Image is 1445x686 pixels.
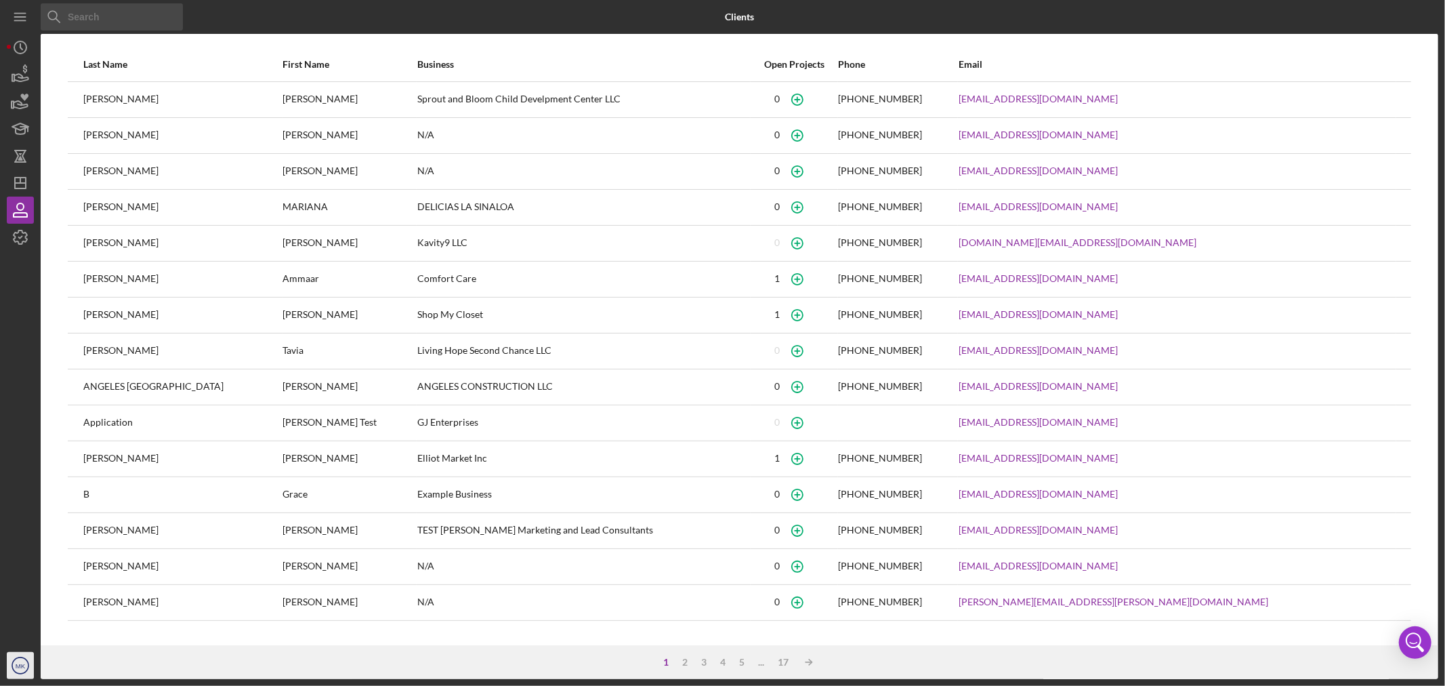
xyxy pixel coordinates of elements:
[83,226,282,260] div: [PERSON_NAME]
[751,657,771,668] div: ...
[959,345,1118,356] a: [EMAIL_ADDRESS][DOMAIN_NAME]
[83,550,282,584] div: [PERSON_NAME]
[417,226,750,260] div: Kavity9 LLC
[959,201,1118,212] a: [EMAIL_ADDRESS][DOMAIN_NAME]
[417,550,750,584] div: N/A
[656,657,675,668] div: 1
[839,453,923,464] div: [PHONE_NUMBER]
[83,406,282,440] div: Application
[283,83,417,117] div: [PERSON_NAME]
[83,119,282,153] div: [PERSON_NAME]
[775,345,780,356] div: 0
[732,657,751,668] div: 5
[283,514,417,548] div: [PERSON_NAME]
[283,406,417,440] div: [PERSON_NAME] Test
[775,417,780,428] div: 0
[83,586,282,620] div: [PERSON_NAME]
[16,662,26,670] text: MK
[694,657,713,668] div: 3
[959,489,1118,500] a: [EMAIL_ADDRESS][DOMAIN_NAME]
[839,94,923,104] div: [PHONE_NUMBER]
[959,309,1118,320] a: [EMAIL_ADDRESS][DOMAIN_NAME]
[417,298,750,332] div: Shop My Closet
[417,334,750,368] div: Living Hope Second Chance LLC
[41,3,183,31] input: Search
[283,586,417,620] div: [PERSON_NAME]
[83,83,282,117] div: [PERSON_NAME]
[775,489,780,500] div: 0
[7,652,34,679] button: MK
[775,597,780,607] div: 0
[283,262,417,296] div: Ammaar
[283,226,417,260] div: [PERSON_NAME]
[283,59,417,70] div: First Name
[775,237,780,248] div: 0
[839,273,923,284] div: [PHONE_NUMBER]
[959,381,1118,392] a: [EMAIL_ADDRESS][DOMAIN_NAME]
[83,155,282,188] div: [PERSON_NAME]
[417,514,750,548] div: TEST [PERSON_NAME] Marketing and Lead Consultants
[775,525,780,536] div: 0
[417,586,750,620] div: N/A
[1399,626,1431,659] div: Open Intercom Messenger
[417,406,750,440] div: GJ Enterprises
[713,657,732,668] div: 4
[839,201,923,212] div: [PHONE_NUMBER]
[83,478,282,512] div: B
[959,453,1118,464] a: [EMAIL_ADDRESS][DOMAIN_NAME]
[959,525,1118,536] a: [EMAIL_ADDRESS][DOMAIN_NAME]
[417,59,750,70] div: Business
[775,94,780,104] div: 0
[839,165,923,176] div: [PHONE_NUMBER]
[839,561,923,571] div: [PHONE_NUMBER]
[83,262,282,296] div: [PERSON_NAME]
[775,129,780,140] div: 0
[839,59,958,70] div: Phone
[839,345,923,356] div: [PHONE_NUMBER]
[83,298,282,332] div: [PERSON_NAME]
[83,334,282,368] div: [PERSON_NAME]
[839,489,923,500] div: [PHONE_NUMBER]
[771,657,795,668] div: 17
[775,201,780,212] div: 0
[775,165,780,176] div: 0
[417,83,750,117] div: Sprout and Bloom Child Develpment Center LLC
[283,442,417,476] div: [PERSON_NAME]
[751,59,837,70] div: Open Projects
[417,119,750,153] div: N/A
[839,381,923,392] div: [PHONE_NUMBER]
[83,190,282,224] div: [PERSON_NAME]
[417,478,750,512] div: Example Business
[839,309,923,320] div: [PHONE_NUMBER]
[775,273,780,284] div: 1
[959,237,1196,248] a: [DOMAIN_NAME][EMAIL_ADDRESS][DOMAIN_NAME]
[839,525,923,536] div: [PHONE_NUMBER]
[417,442,750,476] div: Elliot Market Inc
[959,94,1118,104] a: [EMAIL_ADDRESS][DOMAIN_NAME]
[417,370,750,404] div: ANGELES CONSTRUCTION LLC
[839,129,923,140] div: [PHONE_NUMBER]
[959,597,1268,607] a: [PERSON_NAME][EMAIL_ADDRESS][PERSON_NAME][DOMAIN_NAME]
[417,155,750,188] div: N/A
[959,561,1118,571] a: [EMAIL_ADDRESS][DOMAIN_NAME]
[83,514,282,548] div: [PERSON_NAME]
[283,119,417,153] div: [PERSON_NAME]
[283,190,417,224] div: MARIANA
[775,453,780,464] div: 1
[959,59,1396,70] div: Email
[839,237,923,248] div: [PHONE_NUMBER]
[283,478,417,512] div: Grace
[283,370,417,404] div: [PERSON_NAME]
[83,442,282,476] div: [PERSON_NAME]
[283,298,417,332] div: [PERSON_NAME]
[283,334,417,368] div: Tavia
[83,59,282,70] div: Last Name
[839,597,923,607] div: [PHONE_NUMBER]
[675,657,694,668] div: 2
[83,370,282,404] div: ANGELES [GEOGRAPHIC_DATA]
[959,165,1118,176] a: [EMAIL_ADDRESS][DOMAIN_NAME]
[775,309,780,320] div: 1
[283,550,417,584] div: [PERSON_NAME]
[775,561,780,571] div: 0
[959,273,1118,284] a: [EMAIL_ADDRESS][DOMAIN_NAME]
